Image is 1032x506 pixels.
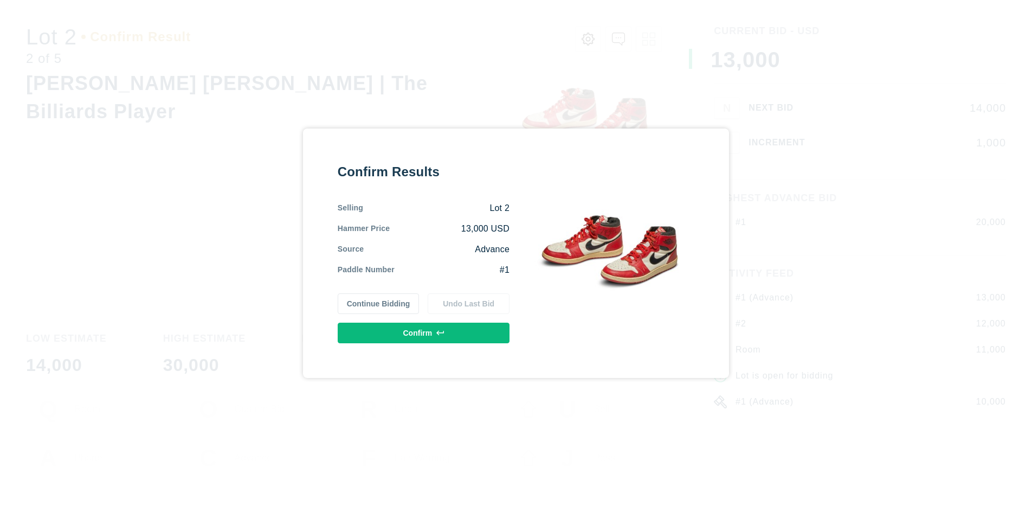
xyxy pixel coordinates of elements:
div: Advance [364,244,509,255]
div: #1 [395,264,509,276]
button: Continue Bidding [338,293,420,314]
div: 13,000 USD [390,223,509,235]
button: Confirm [338,323,509,343]
button: Undo Last Bid [428,293,509,314]
div: Source [338,244,364,255]
div: Hammer Price [338,223,390,235]
div: Selling [338,202,363,214]
div: Lot 2 [363,202,509,214]
div: Paddle Number [338,264,395,276]
div: Confirm Results [338,163,509,181]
